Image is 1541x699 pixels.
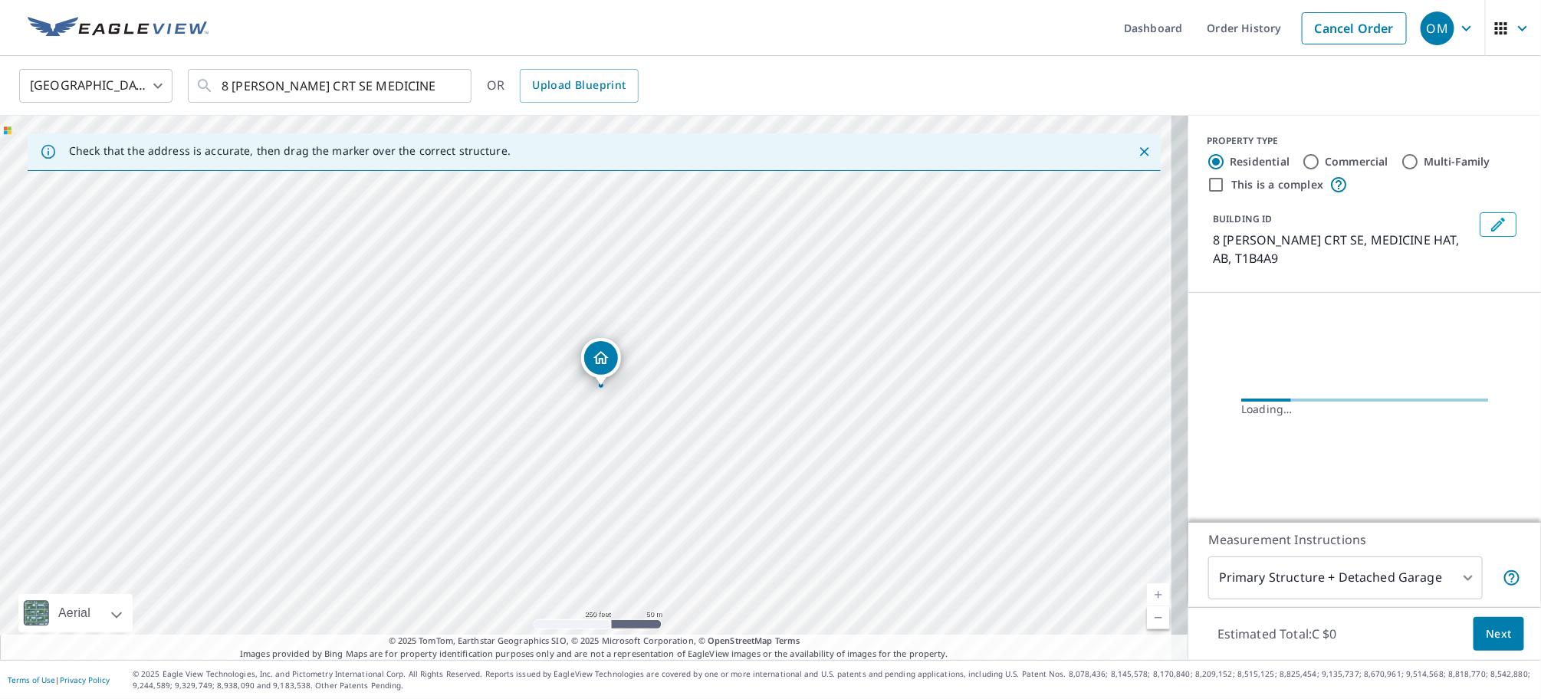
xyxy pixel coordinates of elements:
[775,635,800,646] a: Terms
[28,17,209,40] img: EV Logo
[1325,154,1388,169] label: Commercial
[19,64,172,107] div: [GEOGRAPHIC_DATA]
[520,69,638,103] a: Upload Blueprint
[1205,617,1349,651] p: Estimated Total: C $0
[1213,231,1474,267] p: 8 [PERSON_NAME] CRT SE, MEDICINE HAT, AB, T1B4A9
[1207,134,1523,148] div: PROPERTY TYPE
[69,144,511,158] p: Check that the address is accurate, then drag the marker over the correct structure.
[60,674,110,685] a: Privacy Policy
[389,635,800,648] span: © 2025 TomTom, Earthstar Geographics SIO, © 2025 Microsoft Corporation, ©
[1147,583,1170,606] a: Current Level 17, Zoom In
[1208,530,1521,549] p: Measurement Instructions
[1486,625,1512,644] span: Next
[133,668,1533,691] p: © 2025 Eagle View Technologies, Inc. and Pictometry International Corp. All Rights Reserved. Repo...
[1424,154,1490,169] label: Multi-Family
[1302,12,1407,44] a: Cancel Order
[1230,154,1290,169] label: Residential
[1503,569,1521,587] span: Your report will include the primary structure and a detached garage if one exists.
[1421,11,1454,45] div: OM
[222,64,440,107] input: Search by address or latitude-longitude
[18,594,133,632] div: Aerial
[54,594,95,632] div: Aerial
[1231,177,1323,192] label: This is a complex
[1147,606,1170,629] a: Current Level 17, Zoom Out
[487,69,639,103] div: OR
[1213,212,1272,225] p: BUILDING ID
[1241,402,1488,417] div: Loading…
[1480,212,1516,237] button: Edit building 1
[1208,556,1483,599] div: Primary Structure + Detached Garage
[8,674,55,685] a: Terms of Use
[1474,617,1524,651] button: Next
[581,338,621,386] div: Dropped pin, building 1, Residential property, 8 SIMMONS CRT SE MEDICINE HAT AB T1B4A9
[708,635,772,646] a: OpenStreetMap
[1135,142,1155,162] button: Close
[532,76,626,95] span: Upload Blueprint
[8,675,110,684] p: |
